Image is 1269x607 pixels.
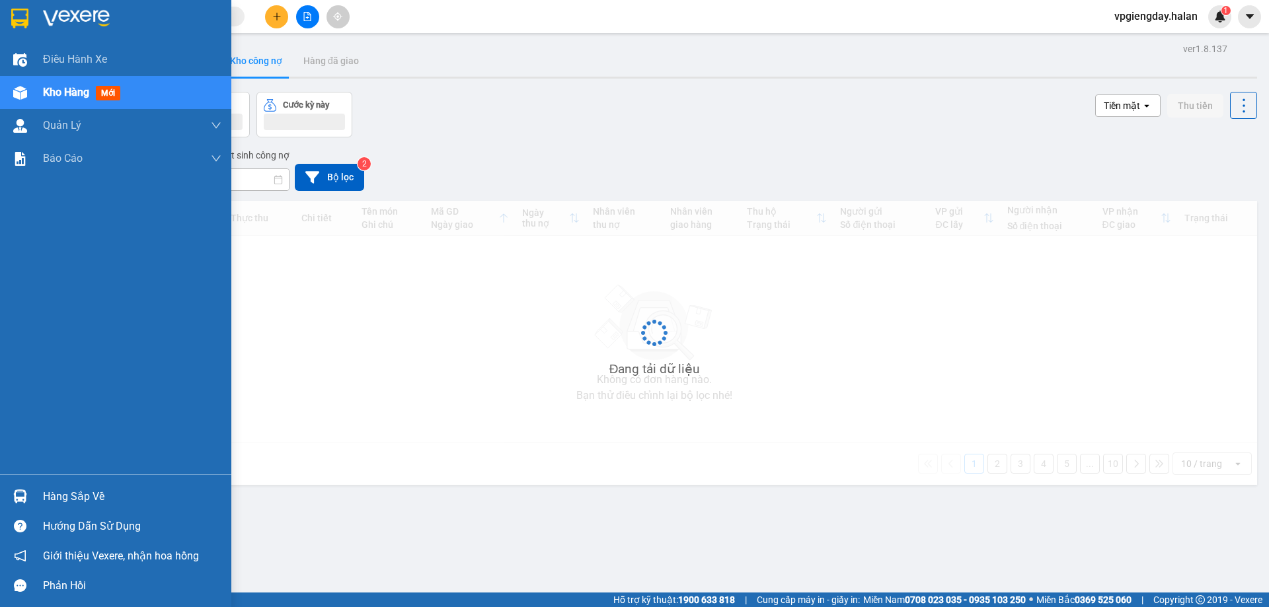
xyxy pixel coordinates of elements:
span: Hỗ trợ kỹ thuật: [613,592,735,607]
div: Tiền mặt [1104,99,1140,112]
span: message [14,579,26,592]
img: solution-icon [13,152,27,166]
img: warehouse-icon [13,119,27,133]
img: warehouse-icon [13,489,27,503]
span: down [211,120,221,131]
sup: 2 [358,157,371,170]
span: | [745,592,747,607]
span: file-add [303,12,312,21]
button: Hàng đã giao [293,45,369,77]
button: caret-down [1238,5,1261,28]
div: Hướng dẫn sử dụng [43,517,221,536]
span: aim [333,12,342,21]
button: Thu tiền [1167,94,1223,118]
span: question-circle [14,520,26,532]
span: down [211,153,221,164]
span: Miền Nam [863,592,1026,607]
span: vpgiengday.halan [1104,8,1208,24]
span: Báo cáo [43,150,83,166]
div: Hàng sắp về [43,487,221,507]
button: Cước kỳ này [256,92,352,137]
button: Kho công nợ [219,45,293,77]
img: warehouse-icon [13,53,27,67]
span: Giới thiệu Vexere, nhận hoa hồng [43,548,199,564]
strong: 0708 023 035 - 0935 103 250 [905,594,1026,605]
span: caret-down [1244,11,1256,22]
span: Cung cấp máy in - giấy in: [757,592,860,607]
button: aim [327,5,350,28]
button: plus [265,5,288,28]
span: Kho hàng [43,86,89,98]
img: logo-vxr [11,9,28,28]
span: ⚪️ [1029,597,1033,602]
span: copyright [1196,595,1205,604]
span: | [1141,592,1143,607]
span: Quản Lý [43,117,81,133]
button: Bộ lọc [295,164,364,191]
span: Điều hành xe [43,51,107,67]
svg: open [1141,100,1152,111]
span: mới [96,86,120,100]
div: Ngày phát sinh công nợ [186,147,289,163]
div: Cước kỳ này [283,100,329,110]
span: 1 [1223,6,1228,15]
div: ver 1.8.137 [1183,42,1227,56]
div: Phản hồi [43,576,221,596]
img: icon-new-feature [1214,11,1226,22]
div: Đang tải dữ liệu [609,359,700,379]
sup: 1 [1221,6,1231,15]
strong: 0369 525 060 [1075,594,1132,605]
span: notification [14,550,26,562]
strong: 1900 633 818 [678,594,735,605]
span: plus [272,12,282,21]
img: warehouse-icon [13,86,27,100]
button: file-add [296,5,319,28]
span: Miền Bắc [1036,592,1132,607]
